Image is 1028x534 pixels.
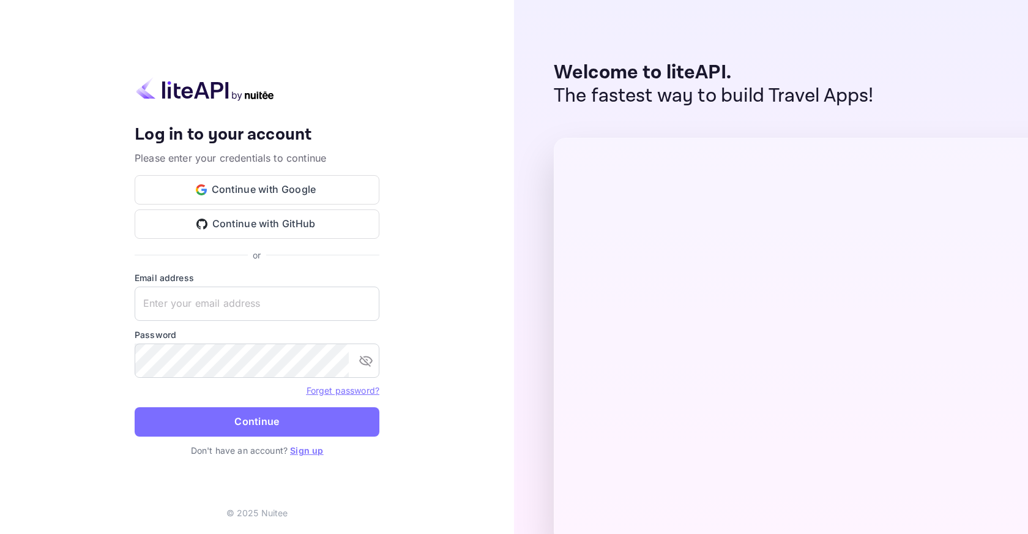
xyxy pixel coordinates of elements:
[135,407,379,437] button: Continue
[135,271,379,284] label: Email address
[554,85,874,108] p: The fastest way to build Travel Apps!
[135,151,379,165] p: Please enter your credentials to continue
[135,124,379,146] h4: Log in to your account
[307,384,379,396] a: Forget password?
[307,385,379,396] a: Forget password?
[135,77,275,101] img: liteapi
[135,444,379,457] p: Don't have an account?
[135,287,379,321] input: Enter your email address
[354,348,378,373] button: toggle password visibility
[135,328,379,341] label: Password
[135,209,379,239] button: Continue with GitHub
[135,175,379,205] button: Continue with Google
[554,61,874,85] p: Welcome to liteAPI.
[290,445,323,456] a: Sign up
[226,506,288,519] p: © 2025 Nuitee
[253,249,261,261] p: or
